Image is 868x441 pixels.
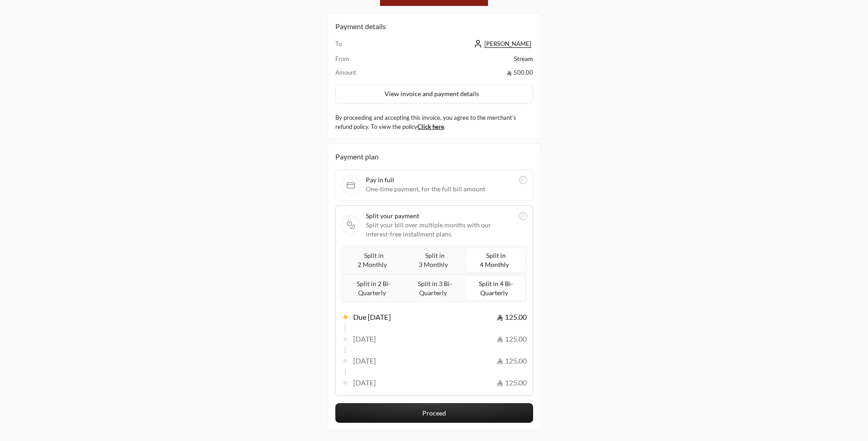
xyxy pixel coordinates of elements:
[353,312,391,323] span: Due [DATE]
[484,40,531,48] span: [PERSON_NAME]
[355,278,391,298] span: Split in 2 Bi-Quarterly
[335,151,533,162] div: Payment plan
[519,176,527,184] input: Pay in fullOne-time payment, for the full bill amount
[335,113,533,131] label: By proceeding and accepting this invoice, you agree to the merchant’s refund policy. To view the ...
[497,355,527,366] span: 125.00
[353,355,376,366] span: [DATE]
[335,403,533,423] button: Proceed
[497,333,527,344] span: 125.00
[480,250,511,270] span: Split in 4 Monthly
[386,54,533,68] td: Stream
[335,21,533,32] h2: Payment details
[416,278,452,298] span: Split in 3 Bi-Quarterly
[366,220,514,239] span: Split your bill over multiple months with our interest-free installment plans.
[335,39,387,54] td: To
[335,68,387,77] td: Amount
[335,54,387,68] td: From
[366,211,514,220] span: Split your payment
[477,278,513,298] span: Split in 4 Bi-Quarterly
[497,312,527,323] span: 125.00
[366,175,514,185] span: Pay in full
[419,250,450,270] span: Split in 3 Monthly
[417,123,444,130] a: Click here
[358,250,389,270] span: Split in 2 Monthly
[366,185,514,194] span: One-time payment, for the full bill amount
[519,212,527,220] input: Split your paymentSplit your bill over multiple months with our interest-free installment plans.
[497,377,527,388] span: 125.00
[353,377,376,388] span: [DATE]
[386,68,533,77] td: 500.00
[473,40,533,47] a: [PERSON_NAME]
[353,333,376,344] span: [DATE]
[335,84,533,103] button: View invoice and payment details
